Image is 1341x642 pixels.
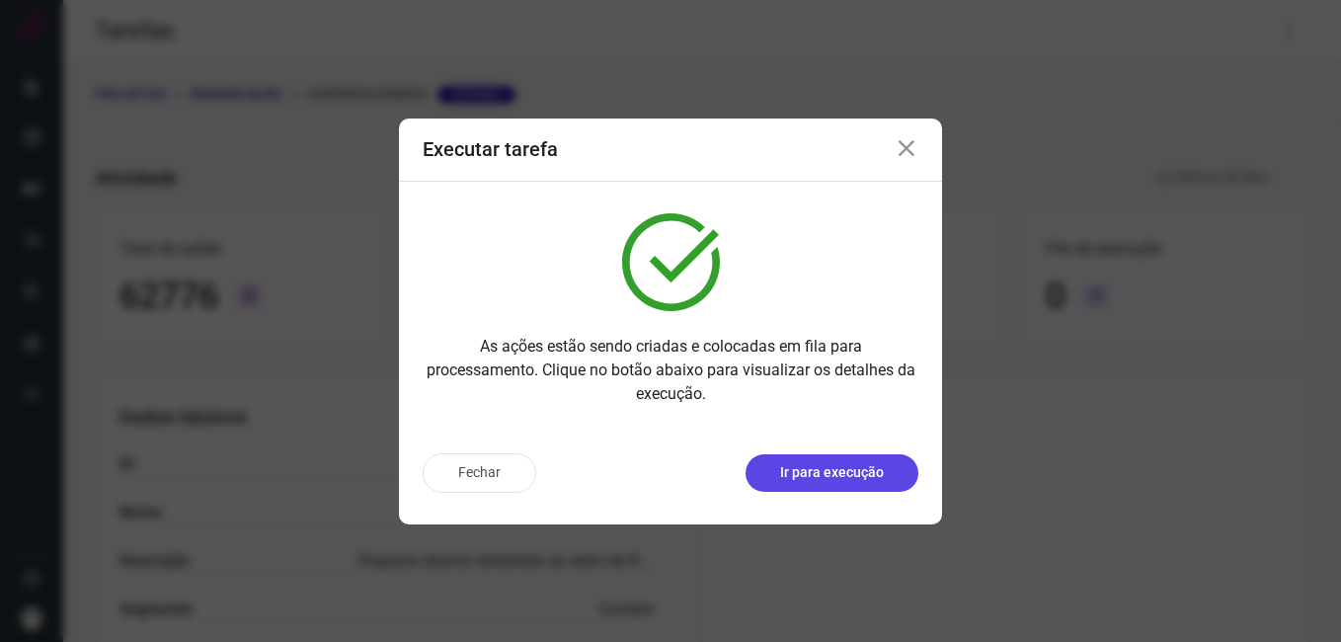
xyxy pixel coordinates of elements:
p: Ir para execução [780,462,884,483]
p: As ações estão sendo criadas e colocadas em fila para processamento. Clique no botão abaixo para ... [423,335,918,406]
img: verified.svg [622,213,720,311]
button: Ir para execução [746,454,918,492]
h3: Executar tarefa [423,137,558,161]
button: Fechar [423,453,536,493]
